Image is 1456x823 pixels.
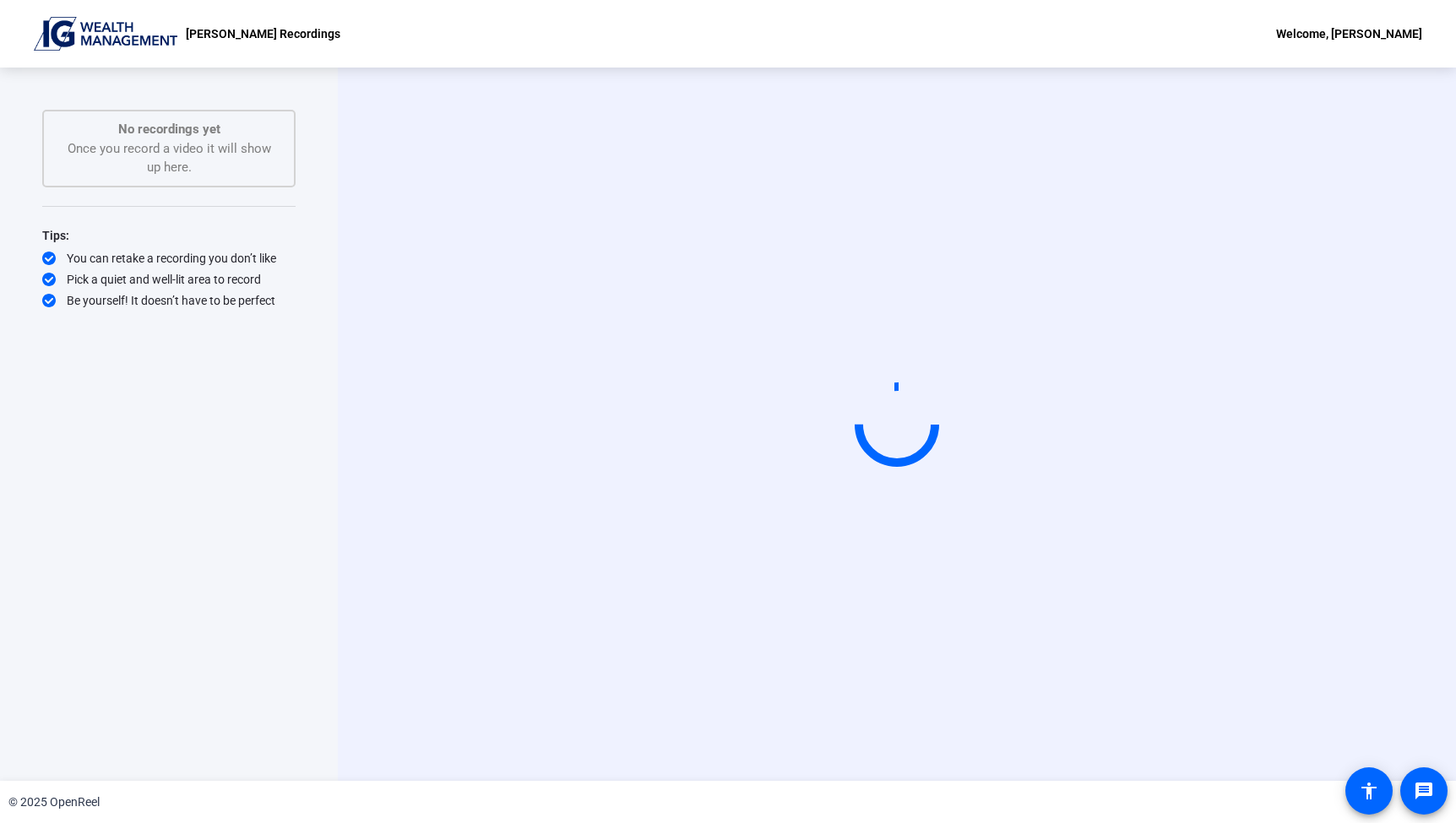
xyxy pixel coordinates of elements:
[1276,24,1422,44] div: Welcome, [PERSON_NAME]
[1414,781,1434,801] mat-icon: message
[34,17,177,51] img: OpenReel logo
[42,271,296,288] div: Pick a quiet and well-lit area to record
[61,120,277,177] div: Once you record a video it will show up here.
[42,292,296,309] div: Be yourself! It doesn’t have to be perfect
[1359,781,1379,801] mat-icon: accessibility
[42,250,296,267] div: You can retake a recording you don’t like
[8,793,100,811] div: © 2025 OpenReel
[61,120,277,139] p: No recordings yet
[186,24,340,44] p: [PERSON_NAME] Recordings
[42,225,296,246] div: Tips:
